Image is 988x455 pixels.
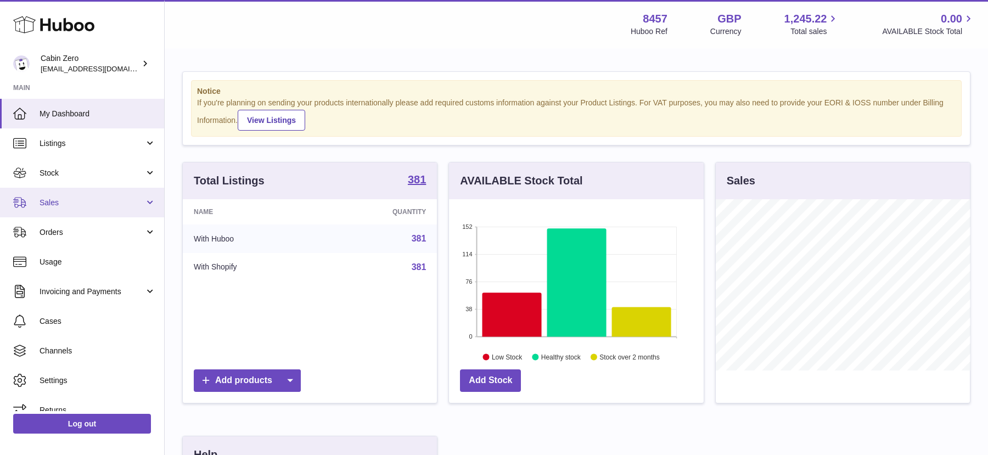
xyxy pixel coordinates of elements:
span: Listings [40,138,144,149]
span: Usage [40,257,156,267]
div: Cabin Zero [41,53,139,74]
div: If you're planning on sending your products internationally please add required customs informati... [197,98,956,131]
span: Orders [40,227,144,238]
a: 381 [412,262,426,272]
span: Total sales [790,26,839,37]
th: Quantity [320,199,437,224]
text: Low Stock [492,353,523,361]
span: AVAILABLE Stock Total [882,26,975,37]
h3: AVAILABLE Stock Total [460,173,582,188]
strong: Notice [197,86,956,97]
a: 381 [408,174,426,187]
a: Log out [13,414,151,434]
text: Stock over 2 months [600,353,660,361]
th: Name [183,199,320,224]
text: 152 [462,223,472,230]
span: My Dashboard [40,109,156,119]
span: Settings [40,375,156,386]
span: 1,245.22 [784,12,827,26]
h3: Total Listings [194,173,265,188]
span: Stock [40,168,144,178]
span: [EMAIL_ADDRESS][DOMAIN_NAME] [41,64,161,73]
span: Cases [40,316,156,327]
td: With Shopify [183,253,320,282]
h3: Sales [727,173,755,188]
strong: 8457 [643,12,667,26]
strong: GBP [717,12,741,26]
td: With Huboo [183,224,320,253]
a: Add Stock [460,369,521,392]
a: 381 [412,234,426,243]
a: View Listings [238,110,305,131]
span: Channels [40,346,156,356]
text: 114 [462,251,472,257]
span: Invoicing and Payments [40,287,144,297]
img: huboo@cabinzero.com [13,55,30,72]
text: 38 [466,306,473,312]
a: 1,245.22 Total sales [784,12,840,37]
span: Sales [40,198,144,208]
span: 0.00 [941,12,962,26]
div: Currency [710,26,742,37]
text: 76 [466,278,473,285]
strong: 381 [408,174,426,185]
div: Huboo Ref [631,26,667,37]
text: Healthy stock [541,353,581,361]
span: Returns [40,405,156,415]
a: Add products [194,369,301,392]
a: 0.00 AVAILABLE Stock Total [882,12,975,37]
text: 0 [469,333,473,340]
